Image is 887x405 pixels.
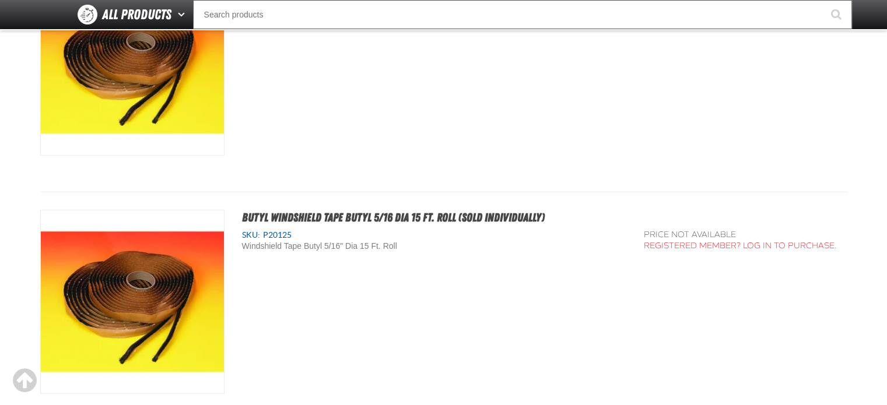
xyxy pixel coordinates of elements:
div: SKU: [242,230,627,241]
div: Scroll to the top [12,368,37,393]
a: Registered Member? Log In to purchase. [644,241,837,251]
span: P20125 [260,230,292,240]
span: All Products [102,4,171,25]
div: Price not available [644,230,837,241]
a: Butyl Windshield Tape Butyl 5/16 Dia 15 Ft. Roll (Sold Individually) [242,210,545,224]
div: Windshield Tape Butyl 5/16" Dia 15 Ft. Roll [242,241,473,252]
img: Butyl Windshield Tape Butyl 5/16 Dia 15 Ft. Roll (Sold Individually) [41,210,224,393]
: View Details of the Butyl Windshield Tape Butyl 5/16 Dia 15 Ft. Roll (Sold Individually) [41,210,224,393]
